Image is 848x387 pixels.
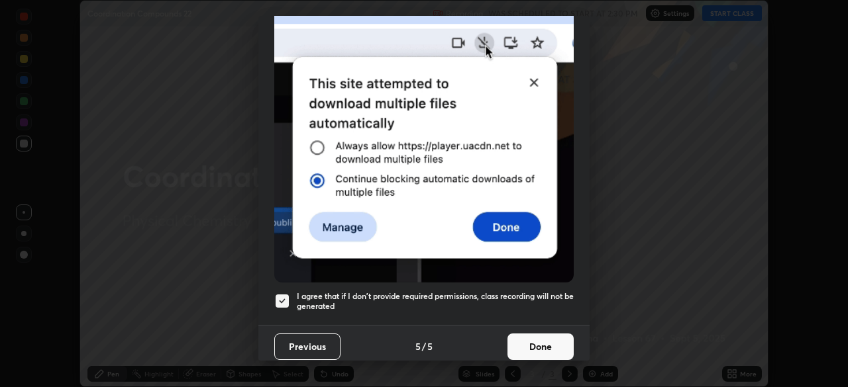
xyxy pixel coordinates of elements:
h5: I agree that if I don't provide required permissions, class recording will not be generated [297,291,574,312]
button: Previous [274,333,341,360]
h4: 5 [415,339,421,353]
button: Done [507,333,574,360]
h4: 5 [427,339,433,353]
h4: / [422,339,426,353]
